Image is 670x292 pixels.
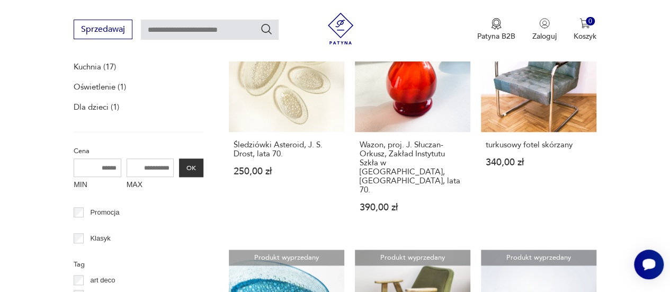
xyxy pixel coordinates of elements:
[74,100,119,114] a: Dla dzieci (1)
[179,158,203,177] button: OK
[234,140,340,158] h3: Śledziówki Asteroid, J. S. Drost, lata 70.
[477,18,515,41] button: Patyna B2B
[234,167,340,176] p: 250,00 zł
[229,16,344,233] a: KlasykŚledziówki Asteroid, J. S. Drost, lata 70.Śledziówki Asteroid, J. S. Drost, lata 70.250,00 zł
[477,18,515,41] a: Ikona medaluPatyna B2B
[74,259,203,270] p: Tag
[586,17,595,26] div: 0
[579,18,590,29] img: Ikona koszyka
[74,145,203,157] p: Cena
[574,18,596,41] button: 0Koszyk
[325,13,356,45] img: Patyna - sklep z meblami i dekoracjami vintage
[491,18,502,30] img: Ikona medalu
[486,158,592,167] p: 340,00 zł
[74,59,116,74] a: Kuchnia (17)
[127,177,174,194] label: MAX
[360,140,466,194] h3: Wazon, proj. J. Słuczan-Orkusz, Zakład Instytutu Szkła w [GEOGRAPHIC_DATA], [GEOGRAPHIC_DATA], la...
[477,31,515,41] p: Patyna B2B
[481,16,596,233] a: Produkt wyprzedanyturkusowy fotel skórzanyturkusowy fotel skórzany340,00 zł
[486,140,592,149] h3: turkusowy fotel skórzany
[634,250,664,279] iframe: Smartsupp widget button
[74,177,121,194] label: MIN
[539,18,550,29] img: Ikonka użytkownika
[74,79,126,94] a: Oświetlenie (1)
[532,18,557,41] button: Zaloguj
[260,23,273,36] button: Szukaj
[574,31,596,41] p: Koszyk
[90,233,110,244] p: Klasyk
[532,31,557,41] p: Zaloguj
[74,26,132,34] a: Sprzedawaj
[90,275,115,286] p: art deco
[360,203,466,212] p: 390,00 zł
[90,207,119,218] p: Promocja
[355,16,470,233] a: KlasykWazon, proj. J. Słuczan-Orkusz, Zakład Instytutu Szkła w Krakowie, Polska, lata 70.Wazon, p...
[74,20,132,39] button: Sprzedawaj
